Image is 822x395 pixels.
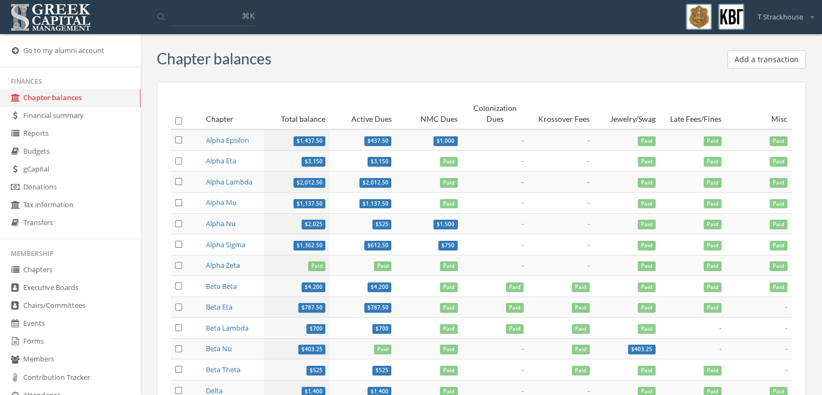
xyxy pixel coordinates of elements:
a: $787.50 [364,302,392,312]
span: $1,400 [371,388,389,395]
a: $437.50 [364,135,392,145]
a: Paid [440,260,458,270]
a: Paid [572,281,590,291]
a: Paid [440,365,458,374]
a: Paid [704,135,721,145]
span: Paid [704,136,721,146]
span: $1,362.50 [293,241,326,251]
a: - [522,198,524,207]
span: Paid [704,178,721,188]
span: $1,137.50 [293,199,326,209]
span: Paid [440,261,458,271]
a: Paid [506,281,524,291]
a: Paid [770,219,787,228]
span: $525 [376,367,389,374]
a: Paid [374,260,392,270]
span: Paid [572,345,590,354]
span: $750 [442,242,455,249]
span: Paid [638,157,656,167]
a: Alpha Mu [206,198,237,207]
span: $4,200 [371,284,389,291]
a: Paid [638,260,656,270]
a: Beta Eta [206,302,232,312]
span: Paid [440,324,458,334]
span: Paid [770,220,787,229]
a: $403.25 [298,344,326,353]
span: Paid [440,178,458,188]
span: Paid [704,366,721,376]
a: Beta Theta [206,365,240,374]
a: Beta Lambda [206,323,249,333]
div: Late Fees/Fines [664,114,721,124]
div: Colonization Dues [466,103,524,124]
span: - [587,240,590,249]
a: $750 [438,240,458,249]
span: Paid [308,261,326,271]
a: - [587,198,590,207]
a: - [785,365,787,374]
a: Paid [770,198,787,207]
a: $2,012.50 [359,177,392,187]
span: Paid [704,220,721,229]
a: Paid [770,281,787,291]
span: $787.50 [367,304,389,311]
span: Paid [704,303,721,313]
a: Paid [770,260,787,270]
span: Paid [440,199,458,209]
a: Paid [704,156,721,166]
span: Paid [440,303,458,313]
span: Paid [638,220,656,229]
span: $1,500 [437,221,455,228]
span: - [785,323,787,333]
a: $612.50 [364,240,392,249]
span: T Strackhouse [758,12,803,22]
span: - [587,260,590,270]
a: - [522,177,524,187]
a: - [522,135,524,145]
a: Alpha Sigma [206,240,245,249]
a: $1,437.50 [293,135,326,145]
a: Alpha Nu [206,219,236,228]
span: - [587,135,590,145]
span: Paid [440,345,458,354]
a: Paid [704,260,721,270]
a: $4,200 [302,281,326,291]
span: Paid [638,136,656,146]
span: Paid [704,261,721,271]
a: Paid [770,156,787,166]
span: - [522,344,524,353]
a: Paid [440,198,458,207]
span: - [522,156,524,166]
div: Jewelry/Swag [598,114,656,124]
a: $1,137.50 [293,198,326,207]
a: - [522,365,524,374]
a: $525 [306,365,326,374]
span: - [587,177,590,187]
span: - [719,344,721,353]
span: ⌘K [242,10,255,21]
a: Paid [440,177,458,187]
span: $700 [306,324,326,334]
a: Paid [572,365,590,374]
span: - [785,344,787,353]
a: Paid [638,198,656,207]
span: Paid [704,241,721,251]
a: - [522,240,524,249]
a: $3,150 [302,156,326,166]
a: - [587,156,590,166]
a: $3,150 [367,156,392,166]
span: Paid [506,282,524,292]
span: Paid [704,282,721,292]
span: $525 [376,221,389,228]
span: $1,000 [437,137,455,144]
div: Misc [730,114,787,124]
a: $525 [372,365,392,374]
span: $525 [306,366,326,376]
a: - [785,302,787,312]
a: Paid [638,177,656,187]
a: Paid [638,365,656,374]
